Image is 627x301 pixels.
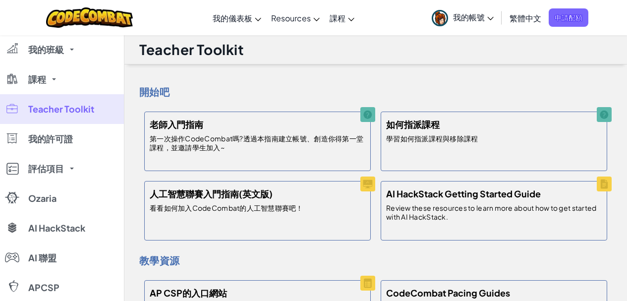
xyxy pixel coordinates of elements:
[432,10,448,26] img: avatar
[150,286,227,300] h5: AP CSP的入口網站
[386,203,602,221] p: Review these resources to learn more about how to get started with AI HackStack.
[28,253,57,262] span: AI 聯盟
[505,4,546,31] a: 繁體中文
[386,134,478,143] p: 學習如何指派課程與移除課程
[549,8,588,27] a: 申請配額
[386,117,440,131] h5: 如何指派課程
[266,4,325,31] a: Resources
[28,194,57,203] span: Ozaria
[150,117,203,131] h5: 老師入門指南
[376,107,612,176] a: 如何指派課程 學習如何指派課程與移除課程
[386,286,510,300] h5: CodeCombat Pacing Guides
[28,75,46,84] span: 課程
[325,4,359,31] a: 課程
[139,84,612,99] h4: 開始吧
[271,13,311,23] span: Resources
[150,203,303,212] p: 看看如何加入CodeCombat的人工智慧聯賽吧！
[139,253,612,268] h4: 教學資源
[427,2,499,33] a: 我的帳號
[28,45,64,54] span: 我的班級
[453,12,494,22] span: 我的帳號
[213,13,252,23] span: 我的儀表板
[208,4,266,31] a: 我的儀表板
[46,7,133,28] img: CodeCombat logo
[150,186,273,201] h5: 人工智慧聯賽入門指南(英文版)
[139,40,244,59] h1: Teacher Toolkit
[28,134,73,143] span: 我的許可證
[386,186,541,201] h5: AI HackStack Getting Started Guide
[139,107,376,176] a: 老師入門指南 第一次操作CodeCombat嗎?透過本指南建立帳號、創造你得第一堂課程，並邀請學生加入~
[150,134,365,152] p: 第一次操作CodeCombat嗎?透過本指南建立帳號、創造你得第一堂課程，並邀請學生加入~
[510,13,541,23] span: 繁體中文
[139,176,376,245] a: 人工智慧聯賽入門指南(英文版) 看看如何加入CodeCombat的人工智慧聯賽吧！
[330,13,345,23] span: 課程
[28,105,94,114] span: Teacher Toolkit
[28,164,64,173] span: 評估項目
[376,176,612,245] a: AI HackStack Getting Started Guide Review these resources to learn more about how to get started ...
[28,224,85,233] span: AI HackStack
